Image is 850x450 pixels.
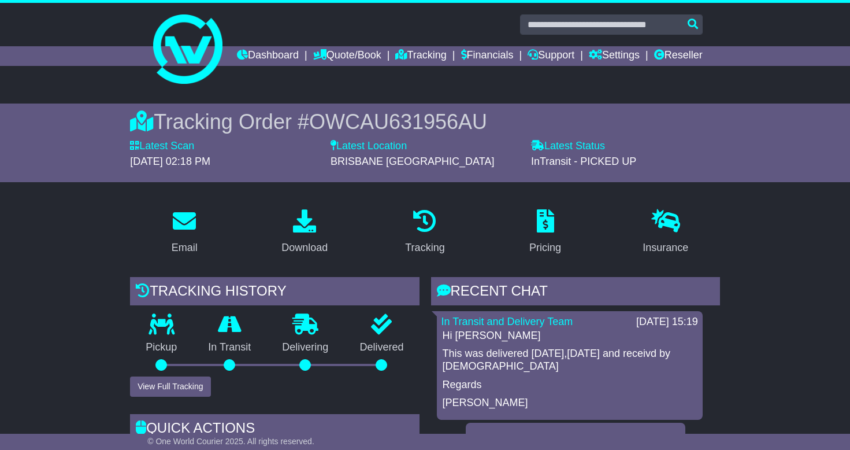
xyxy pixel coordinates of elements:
[443,348,697,372] p: This was delivered [DATE],[DATE] and receivd by [DEMOGRAPHIC_DATA]
[309,110,487,134] span: OWCAU631956AU
[237,46,299,66] a: Dashboard
[635,205,696,260] a: Insurance
[147,437,314,446] span: © One World Courier 2025. All rights reserved.
[281,240,328,256] div: Download
[589,46,640,66] a: Settings
[431,277,720,308] div: RECENT CHAT
[531,140,605,153] label: Latest Status
[331,156,494,167] span: BRISBANE [GEOGRAPHIC_DATA]
[528,46,574,66] a: Support
[529,240,561,256] div: Pricing
[130,109,720,134] div: Tracking Order #
[654,46,703,66] a: Reseller
[443,397,697,410] p: [PERSON_NAME]
[313,46,381,66] a: Quote/Book
[443,330,697,342] p: Hi [PERSON_NAME]
[443,379,697,392] p: Regards
[130,414,419,445] div: Quick Actions
[274,205,335,260] a: Download
[130,277,419,308] div: Tracking history
[164,205,205,260] a: Email
[522,205,569,260] a: Pricing
[331,140,407,153] label: Latest Location
[636,316,698,329] div: [DATE] 15:19
[441,316,573,327] a: In Transit and Delivery Team
[130,341,192,354] p: Pickup
[531,156,636,167] span: InTransit - PICKED UP
[405,240,444,256] div: Tracking
[130,156,210,167] span: [DATE] 02:18 PM
[643,240,688,256] div: Insurance
[470,433,681,446] div: [DATE] 14:11
[130,377,210,397] button: View Full Tracking
[172,240,198,256] div: Email
[398,205,452,260] a: Tracking
[130,140,194,153] label: Latest Scan
[395,46,446,66] a: Tracking
[344,341,419,354] p: Delivered
[266,341,344,354] p: Delivering
[461,46,514,66] a: Financials
[192,341,266,354] p: In Transit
